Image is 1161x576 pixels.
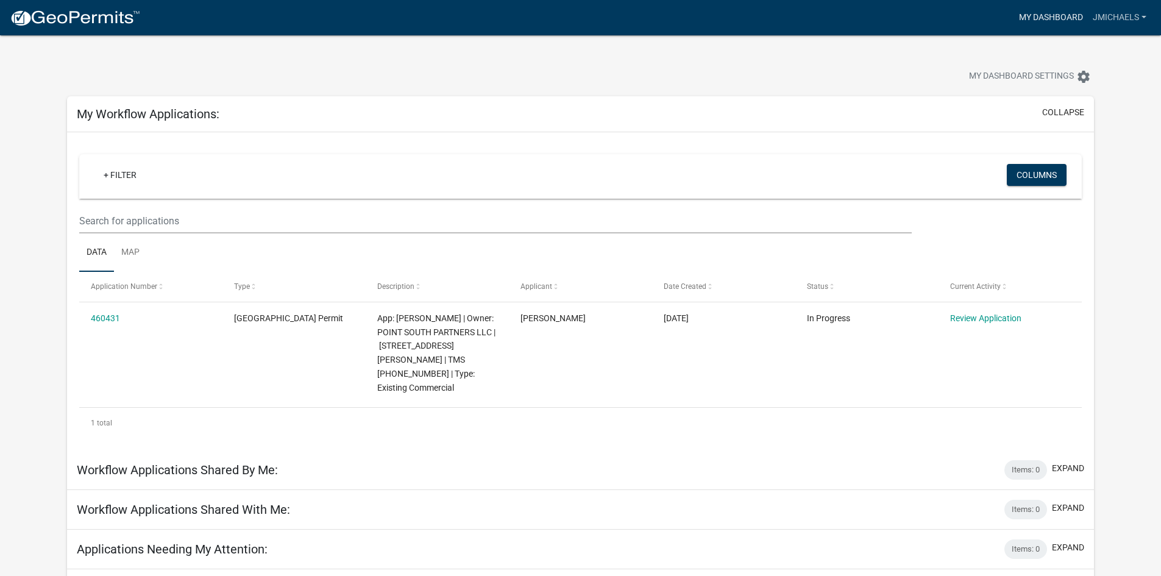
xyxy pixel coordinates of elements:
span: Jason Michaels [520,313,586,323]
a: jmichaels [1088,6,1151,29]
datatable-header-cell: Application Number [79,272,222,301]
button: collapse [1042,106,1084,119]
a: + Filter [94,164,146,186]
span: Jasper County Building Permit [234,313,343,323]
span: Date Created [664,282,706,291]
span: Description [377,282,414,291]
a: Review Application [950,313,1021,323]
span: 08/07/2025 [664,313,689,323]
datatable-header-cell: Applicant [509,272,652,301]
datatable-header-cell: Type [222,272,366,301]
h5: My Workflow Applications: [77,107,219,121]
button: expand [1052,502,1084,514]
button: Columns [1007,164,1067,186]
div: 1 total [79,408,1082,438]
span: Status [807,282,828,291]
datatable-header-cell: Description [366,272,509,301]
h5: Workflow Applications Shared By Me: [77,463,278,477]
button: expand [1052,462,1084,475]
i: settings [1076,69,1091,84]
span: Type [234,282,250,291]
button: My Dashboard Settingssettings [959,65,1101,88]
a: Data [79,233,114,272]
datatable-header-cell: Date Created [652,272,795,301]
input: Search for applications [79,208,911,233]
datatable-header-cell: Current Activity [938,272,1081,301]
a: Map [114,233,147,272]
a: 460431 [91,313,120,323]
div: collapse [67,132,1094,450]
span: Current Activity [950,282,1001,291]
div: Items: 0 [1004,460,1047,480]
span: Application Number [91,282,157,291]
datatable-header-cell: Status [795,272,938,301]
span: App: Jason Michaels | Owner: POINT SOUTH PARTNERS LLC | 139 HAMILTON PL | TMS 089-00-03-005 | Typ... [377,313,495,393]
button: expand [1052,541,1084,554]
div: Items: 0 [1004,539,1047,559]
h5: Workflow Applications Shared With Me: [77,502,290,517]
span: My Dashboard Settings [969,69,1074,84]
span: Applicant [520,282,552,291]
span: In Progress [807,313,850,323]
h5: Applications Needing My Attention: [77,542,268,556]
a: My Dashboard [1014,6,1088,29]
div: Items: 0 [1004,500,1047,519]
